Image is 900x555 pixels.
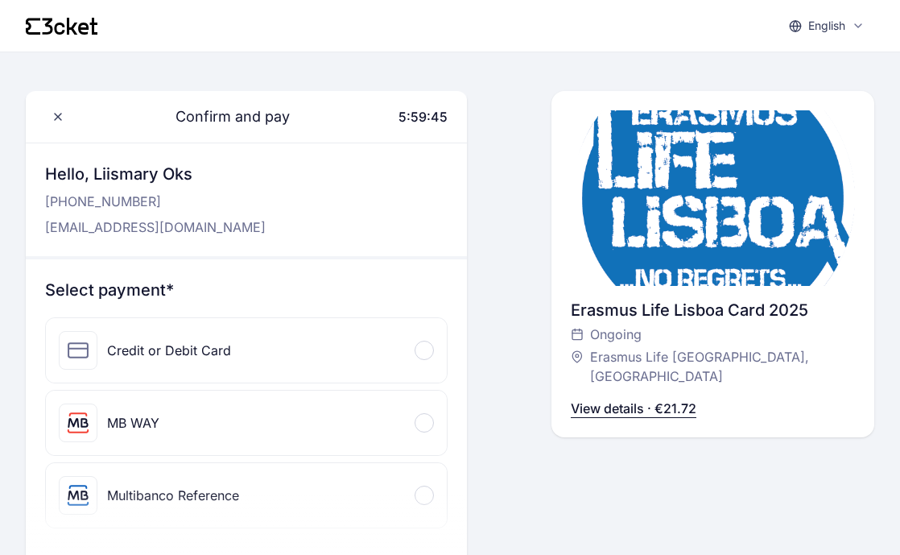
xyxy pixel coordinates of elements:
[107,486,239,505] div: Multibanco Reference
[45,192,266,211] p: [PHONE_NUMBER]
[398,109,448,125] span: 5:59:45
[571,299,855,321] div: Erasmus Life Lisboa Card 2025
[107,341,231,360] div: Credit or Debit Card
[156,106,290,128] span: Confirm and pay
[590,347,839,386] span: Erasmus Life [GEOGRAPHIC_DATA], [GEOGRAPHIC_DATA]
[45,217,266,237] p: [EMAIL_ADDRESS][DOMAIN_NAME]
[590,325,642,344] span: Ongoing
[45,279,448,301] h3: Select payment*
[808,18,845,34] p: English
[45,163,266,185] h3: Hello, Liismary Oks
[107,413,159,433] div: MB WAY
[571,399,696,418] p: View details · €21.72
